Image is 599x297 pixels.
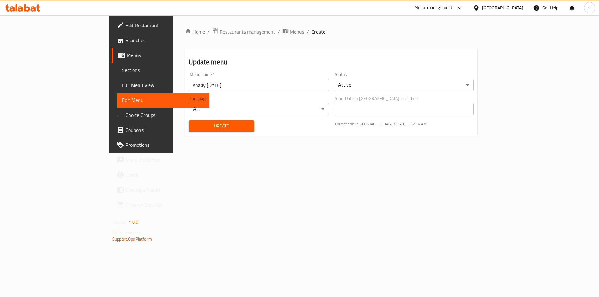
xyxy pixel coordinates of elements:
[189,57,474,67] h2: Update menu
[112,235,152,243] a: Support.OpsPlatform
[194,122,249,130] span: Update
[112,122,209,137] a: Coupons
[112,218,128,226] span: Version:
[311,28,325,36] span: Create
[125,22,204,29] span: Edit Restaurant
[127,51,204,59] span: Menus
[112,182,209,197] a: Coverage Report
[125,186,204,194] span: Coverage Report
[335,121,474,127] p: Current time in [GEOGRAPHIC_DATA] is [DATE] 5:12:14 AM
[122,96,204,104] span: Edit Menu
[282,28,304,36] a: Menus
[112,229,141,237] span: Get support on:
[125,141,204,149] span: Promotions
[125,201,204,208] span: Grocery Checklist
[112,152,209,167] a: Menu disclaimer
[122,81,204,89] span: Full Menu View
[278,28,280,36] li: /
[125,36,204,44] span: Branches
[117,78,209,93] a: Full Menu View
[189,120,254,132] button: Update
[112,108,209,122] a: Choice Groups
[129,218,138,226] span: 1.0.0
[290,28,304,36] span: Menus
[125,171,204,179] span: Upsell
[588,4,591,11] span: s
[117,63,209,78] a: Sections
[414,4,453,12] div: Menu-management
[125,111,204,119] span: Choice Groups
[112,197,209,212] a: Grocery Checklist
[112,18,209,33] a: Edit Restaurant
[112,48,209,63] a: Menus
[220,28,275,36] span: Restaurants management
[307,28,309,36] li: /
[334,79,474,91] div: Active
[122,66,204,74] span: Sections
[112,167,209,182] a: Upsell
[212,28,275,36] a: Restaurants management
[482,4,523,11] div: [GEOGRAPHIC_DATA]
[185,28,477,36] nav: breadcrumb
[112,137,209,152] a: Promotions
[117,93,209,108] a: Edit Menu
[125,156,204,164] span: Menu disclaimer
[189,79,329,91] input: Please enter Menu name
[189,103,329,115] div: All
[112,33,209,48] a: Branches
[125,126,204,134] span: Coupons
